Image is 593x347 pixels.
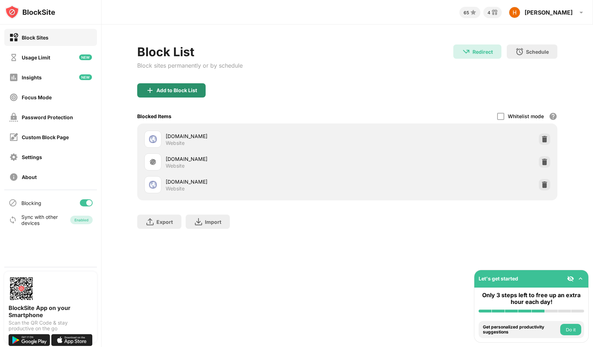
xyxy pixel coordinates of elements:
div: [PERSON_NAME] [525,9,573,16]
div: Usage Limit [22,54,50,61]
img: blocking-icon.svg [9,199,17,207]
img: options-page-qr-code.png [9,276,34,301]
img: time-usage-off.svg [9,53,18,62]
img: new-icon.svg [79,54,92,60]
div: 65 [464,10,469,15]
div: About [22,174,37,180]
div: Blocked Items [137,113,171,119]
div: Let's get started [479,275,518,282]
div: Block sites permanently or by schedule [137,62,243,69]
img: download-on-the-app-store.svg [51,334,93,346]
div: Get personalized productivity suggestions [483,325,558,335]
img: logo-blocksite.svg [5,5,55,19]
img: new-icon.svg [79,74,92,80]
div: Block List [137,44,243,59]
div: Website [166,163,185,169]
div: Scan the QR Code & stay productive on the go [9,320,93,331]
img: eye-not-visible.svg [567,275,574,282]
div: Export [156,219,173,225]
div: Website [166,185,185,192]
div: Whitelist mode [508,113,544,119]
div: Insights [22,74,42,80]
img: reward-small.svg [490,8,499,17]
img: omni-setup-toggle.svg [577,275,584,282]
div: Only 3 steps left to free up an extra hour each day! [479,292,584,305]
button: Do it [560,324,581,335]
div: 4 [488,10,490,15]
div: Settings [22,154,42,160]
img: favicons [149,180,157,189]
div: BlockSite App on your Smartphone [9,304,93,319]
div: Custom Block Page [22,134,69,140]
img: settings-off.svg [9,153,18,162]
div: Block Sites [22,35,48,41]
div: Focus Mode [22,94,52,100]
img: password-protection-off.svg [9,113,18,122]
div: [DOMAIN_NAME] [166,155,347,163]
div: Import [205,219,221,225]
img: favicons [149,158,157,166]
img: about-off.svg [9,173,18,182]
img: sync-icon.svg [9,216,17,224]
div: Redirect [473,49,493,55]
img: insights-off.svg [9,73,18,82]
div: Sync with other devices [21,214,58,226]
div: Enabled [74,218,88,222]
img: points-small.svg [469,8,478,17]
div: Schedule [526,49,549,55]
img: customize-block-page-off.svg [9,133,18,142]
img: favicons [149,135,157,143]
div: Password Protection [22,114,73,120]
div: Blocking [21,200,41,206]
img: block-on.svg [9,33,18,42]
div: Add to Block List [156,88,197,93]
div: Website [166,140,185,146]
div: [DOMAIN_NAME] [166,178,347,185]
img: focus-off.svg [9,93,18,102]
img: get-it-on-google-play.svg [9,334,50,346]
div: [DOMAIN_NAME] [166,132,347,140]
img: ACg8ocI1ECRgemSpYikW4YjhpD6sEGTRYjEk5542MHu1l3JMcNfxuQ=s96-c [509,7,520,18]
